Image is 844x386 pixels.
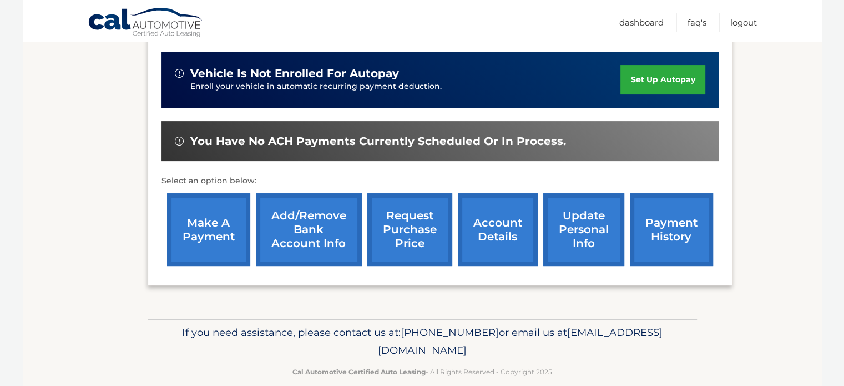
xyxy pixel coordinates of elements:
span: You have no ACH payments currently scheduled or in process. [190,134,566,148]
span: vehicle is not enrolled for autopay [190,67,399,81]
p: If you need assistance, please contact us at: or email us at [155,324,690,359]
a: request purchase price [367,193,452,266]
a: make a payment [167,193,250,266]
a: update personal info [543,193,624,266]
a: Dashboard [619,13,664,32]
a: payment history [630,193,713,266]
a: Logout [730,13,757,32]
img: alert-white.svg [175,69,184,78]
span: [EMAIL_ADDRESS][DOMAIN_NAME] [378,326,663,357]
img: alert-white.svg [175,137,184,146]
p: Select an option below: [161,174,719,188]
a: Add/Remove bank account info [256,193,362,266]
span: [PHONE_NUMBER] [401,326,499,339]
a: FAQ's [688,13,706,32]
strong: Cal Automotive Certified Auto Leasing [292,368,426,376]
a: Cal Automotive [88,7,204,39]
a: account details [458,193,538,266]
a: set up autopay [620,65,705,94]
p: - All Rights Reserved - Copyright 2025 [155,366,690,378]
p: Enroll your vehicle in automatic recurring payment deduction. [190,81,621,93]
